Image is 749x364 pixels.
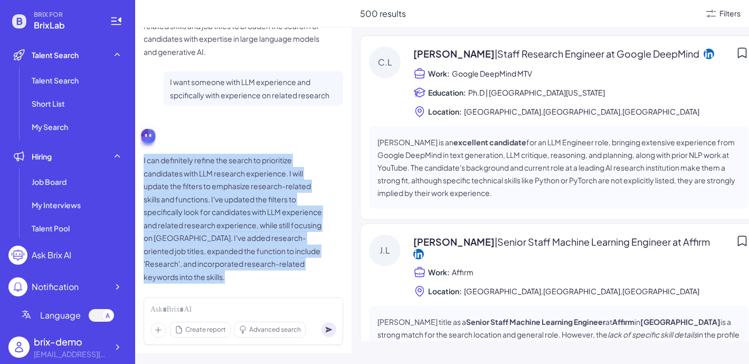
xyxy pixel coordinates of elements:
span: Work: [428,267,450,277]
span: Advanced search [249,325,301,334]
span: Hiring [32,151,52,162]
span: Google DeepMind MTV [452,67,532,80]
span: BRIX FOR [34,11,97,19]
strong: excellent candidate [453,137,526,147]
span: Short List [32,98,65,109]
span: Education: [428,87,466,98]
span: Talent Pool [32,223,70,234]
div: C.L [369,46,401,78]
p: I want someone with LLM experience and spcifically with experience on related research [170,76,337,101]
em: lack of specific skill details [608,330,697,339]
span: [PERSON_NAME] [413,235,710,249]
p: I can definitely refine the search to prioritize candidates with LLM research experience. I will ... [144,154,323,283]
span: 500 results [360,8,406,19]
img: user_logo.png [8,337,30,358]
span: Location: [428,286,462,296]
span: | Senior Staff Machine Learning Engineer at Affirm [495,236,710,248]
strong: Senior Staff Machine Learning Engineer [466,317,605,326]
div: Filters [719,8,741,19]
span: My Interviews [32,200,81,210]
span: Affirm [452,266,475,278]
div: brix-demo@brix.com [34,349,108,360]
span: | Staff Research Engineer at Google DeepMind [495,48,699,60]
span: Create report [185,325,226,334]
span: Job Board [32,176,67,187]
strong: Affirm [612,317,634,326]
span: Talent Search [32,75,79,86]
span: Language [40,309,81,322]
div: J.L [369,235,401,266]
div: brix-demo [34,334,108,349]
p: [PERSON_NAME] is an for an LLM Engineer role, bringing extensive experience from Google DeepMind ... [377,136,740,199]
div: Notification [32,281,79,293]
span: Ph.D | [GEOGRAPHIC_DATA][US_STATE] [468,86,605,99]
span: Work: [428,68,450,79]
span: BrixLab [34,19,97,32]
div: Ask Brix AI [32,249,71,262]
span: Talent Search [32,50,79,60]
span: Location: [428,106,462,117]
span: [PERSON_NAME] [413,46,699,61]
span: My Search [32,122,68,132]
span: [GEOGRAPHIC_DATA],[GEOGRAPHIC_DATA],[GEOGRAPHIC_DATA] [464,285,699,297]
strong: [GEOGRAPHIC_DATA] [640,317,720,326]
span: [GEOGRAPHIC_DATA],[GEOGRAPHIC_DATA],[GEOGRAPHIC_DATA] [464,105,699,118]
